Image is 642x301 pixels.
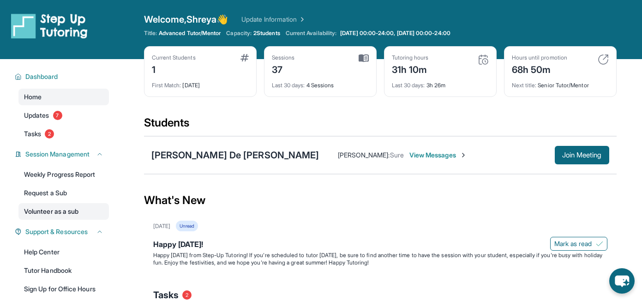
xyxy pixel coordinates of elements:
[25,227,88,236] span: Support & Resources
[18,244,109,260] a: Help Center
[226,30,252,37] span: Capacity:
[555,146,609,164] button: Join Meeting
[152,61,196,76] div: 1
[340,30,450,37] span: [DATE] 00:00-24:00, [DATE] 00:00-24:00
[18,166,109,183] a: Weekly Progress Report
[338,151,390,159] span: [PERSON_NAME] :
[153,239,607,252] div: Happy [DATE]!
[24,111,49,120] span: Updates
[18,89,109,105] a: Home
[18,203,109,220] a: Volunteer as a sub
[460,151,467,159] img: Chevron-Right
[11,13,88,39] img: logo
[297,15,306,24] img: Chevron Right
[18,185,109,201] a: Request a Sub
[409,150,467,160] span: View Messages
[392,61,429,76] div: 31h 10m
[18,126,109,142] a: Tasks2
[550,237,607,251] button: Mark as read
[554,239,592,248] span: Mark as read
[159,30,221,37] span: Advanced Tutor/Mentor
[338,30,452,37] a: [DATE] 00:00-24:00, [DATE] 00:00-24:00
[144,115,617,136] div: Students
[152,76,249,89] div: [DATE]
[512,61,567,76] div: 68h 50m
[45,129,54,138] span: 2
[286,30,336,37] span: Current Availability:
[144,30,157,37] span: Title:
[182,290,192,300] span: 2
[18,262,109,279] a: Tutor Handbook
[609,268,635,294] button: chat-button
[240,54,249,61] img: card
[512,76,609,89] div: Senior Tutor/Mentor
[22,150,103,159] button: Session Management
[272,76,369,89] div: 4 Sessions
[176,221,198,231] div: Unread
[22,227,103,236] button: Support & Resources
[272,61,295,76] div: 37
[596,240,603,247] img: Mark as read
[18,107,109,124] a: Updates7
[512,54,567,61] div: Hours until promotion
[25,150,90,159] span: Session Management
[24,129,41,138] span: Tasks
[152,82,181,89] span: First Match :
[512,82,537,89] span: Next title :
[562,152,602,158] span: Join Meeting
[24,92,42,102] span: Home
[392,76,489,89] div: 3h 26m
[598,54,609,65] img: card
[153,223,170,230] div: [DATE]
[144,180,617,221] div: What's New
[241,15,306,24] a: Update Information
[392,54,429,61] div: Tutoring hours
[53,111,62,120] span: 7
[272,54,295,61] div: Sessions
[152,54,196,61] div: Current Students
[359,54,369,62] img: card
[253,30,280,37] span: 2 Students
[478,54,489,65] img: card
[25,72,58,81] span: Dashboard
[153,252,607,266] p: Happy [DATE] from Step-Up Tutoring! If you're scheduled to tutor [DATE], be sure to find another ...
[18,281,109,297] a: Sign Up for Office Hours
[392,82,425,89] span: Last 30 days :
[22,72,103,81] button: Dashboard
[144,13,228,26] span: Welcome, Shreya 👋
[272,82,305,89] span: Last 30 days :
[151,149,319,162] div: [PERSON_NAME] De [PERSON_NAME]
[390,151,404,159] span: Sure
